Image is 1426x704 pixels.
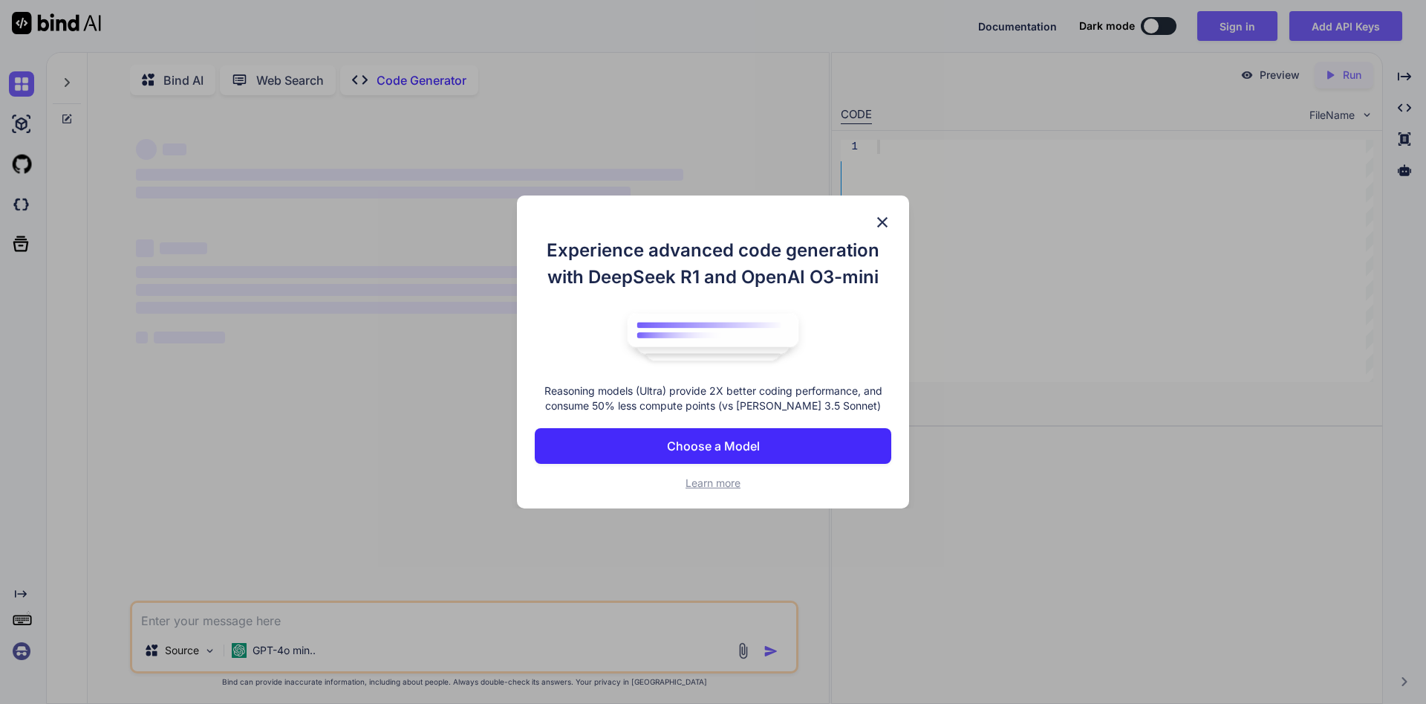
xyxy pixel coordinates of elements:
[616,306,810,369] img: bind logo
[667,437,760,455] p: Choose a Model
[535,428,891,464] button: Choose a Model
[535,384,891,413] p: Reasoning models (Ultra) provide 2X better coding performance, and consume 50% less compute point...
[535,237,891,291] h1: Experience advanced code generation with DeepSeek R1 and OpenAI O3-mini
[873,213,891,231] img: close
[686,477,740,489] span: Learn more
